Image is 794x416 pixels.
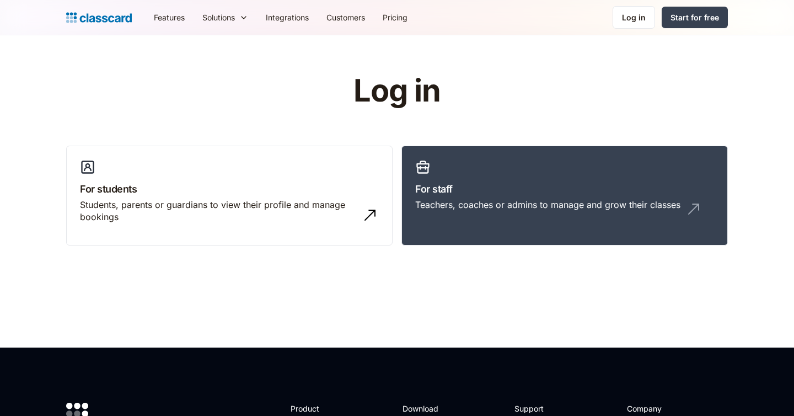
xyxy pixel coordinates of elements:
[318,5,374,30] a: Customers
[374,5,416,30] a: Pricing
[80,182,379,196] h3: For students
[291,403,350,414] h2: Product
[194,5,257,30] div: Solutions
[415,199,680,211] div: Teachers, coaches or admins to manage and grow their classes
[145,5,194,30] a: Features
[627,403,700,414] h2: Company
[670,12,719,23] div: Start for free
[202,12,235,23] div: Solutions
[415,182,714,196] h3: For staff
[622,12,646,23] div: Log in
[662,7,728,28] a: Start for free
[80,199,357,223] div: Students, parents or guardians to view their profile and manage bookings
[66,10,132,25] a: home
[401,146,728,246] a: For staffTeachers, coaches or admins to manage and grow their classes
[257,5,318,30] a: Integrations
[222,74,572,108] h1: Log in
[403,403,448,414] h2: Download
[66,146,393,246] a: For studentsStudents, parents or guardians to view their profile and manage bookings
[613,6,655,29] a: Log in
[514,403,559,414] h2: Support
